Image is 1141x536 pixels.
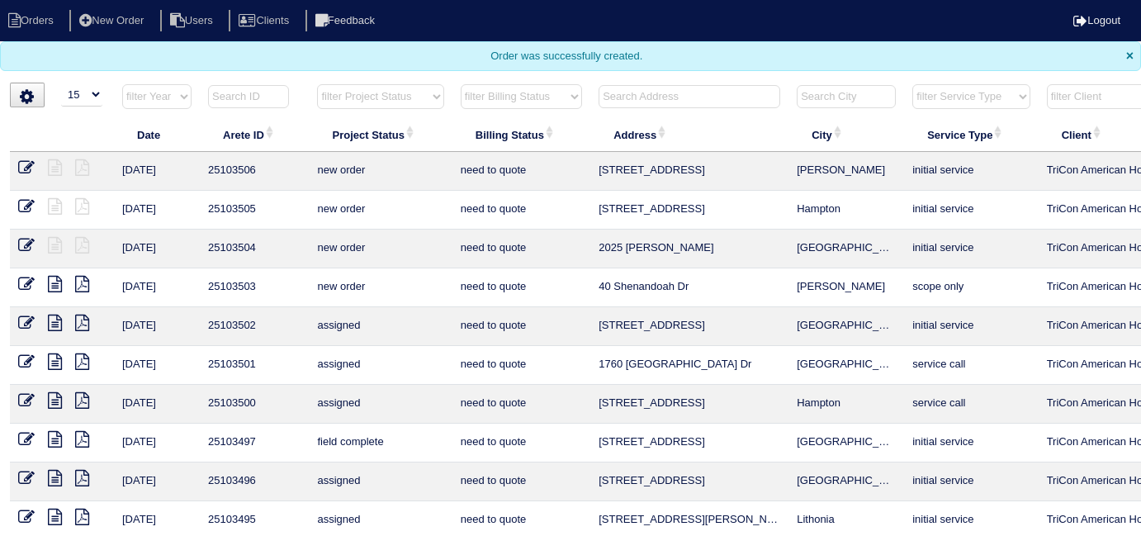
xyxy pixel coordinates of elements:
th: Arete ID: activate to sort column ascending [200,117,309,152]
td: scope only [904,268,1038,307]
td: [STREET_ADDRESS] [590,385,788,424]
td: need to quote [452,462,590,501]
td: new order [309,191,452,230]
input: Search City [797,85,896,108]
td: [STREET_ADDRESS] [590,152,788,191]
td: assigned [309,462,452,501]
td: [PERSON_NAME] [788,152,904,191]
td: [GEOGRAPHIC_DATA] [788,230,904,268]
td: assigned [309,346,452,385]
td: [GEOGRAPHIC_DATA] [788,307,904,346]
td: 40 Shenandoah Dr [590,268,788,307]
a: Users [160,14,226,26]
td: [DATE] [114,268,200,307]
td: 25103500 [200,385,309,424]
td: initial service [904,191,1038,230]
td: 25103502 [200,307,309,346]
td: 2025 [PERSON_NAME] [590,230,788,268]
td: 25103503 [200,268,309,307]
td: [DATE] [114,385,200,424]
td: need to quote [452,152,590,191]
td: initial service [904,424,1038,462]
td: new order [309,152,452,191]
td: 25103504 [200,230,309,268]
td: [PERSON_NAME] [788,268,904,307]
td: [DATE] [114,424,200,462]
td: service call [904,385,1038,424]
td: [DATE] [114,346,200,385]
td: need to quote [452,268,590,307]
td: 25103506 [200,152,309,191]
td: assigned [309,307,452,346]
td: [GEOGRAPHIC_DATA] [788,462,904,501]
input: Search Address [599,85,780,108]
td: new order [309,268,452,307]
td: [STREET_ADDRESS] [590,424,788,462]
td: [DATE] [114,191,200,230]
td: 25103501 [200,346,309,385]
span: Close [1126,49,1134,64]
td: 25103497 [200,424,309,462]
td: [GEOGRAPHIC_DATA] [788,346,904,385]
td: [STREET_ADDRESS] [590,462,788,501]
th: City: activate to sort column ascending [788,117,904,152]
td: initial service [904,462,1038,501]
td: 25103505 [200,191,309,230]
a: Logout [1073,14,1120,26]
td: initial service [904,152,1038,191]
th: Service Type: activate to sort column ascending [904,117,1038,152]
th: Billing Status: activate to sort column ascending [452,117,590,152]
li: Users [160,10,226,32]
td: [DATE] [114,462,200,501]
th: Date [114,117,200,152]
li: New Order [69,10,157,32]
td: initial service [904,230,1038,268]
th: Project Status: activate to sort column ascending [309,117,452,152]
a: Clients [229,14,302,26]
td: need to quote [452,346,590,385]
td: need to quote [452,307,590,346]
td: Hampton [788,385,904,424]
td: 25103496 [200,462,309,501]
td: Hampton [788,191,904,230]
td: [STREET_ADDRESS] [590,191,788,230]
td: [DATE] [114,230,200,268]
td: need to quote [452,230,590,268]
td: need to quote [452,191,590,230]
li: Clients [229,10,302,32]
td: 1760 [GEOGRAPHIC_DATA] Dr [590,346,788,385]
td: [DATE] [114,307,200,346]
input: Search ID [208,85,289,108]
a: New Order [69,14,157,26]
td: field complete [309,424,452,462]
td: [DATE] [114,152,200,191]
td: need to quote [452,424,590,462]
td: [STREET_ADDRESS] [590,307,788,346]
td: initial service [904,307,1038,346]
td: new order [309,230,452,268]
td: service call [904,346,1038,385]
td: [GEOGRAPHIC_DATA] [788,424,904,462]
td: need to quote [452,385,590,424]
span: × [1126,49,1134,63]
th: Address: activate to sort column ascending [590,117,788,152]
li: Feedback [305,10,388,32]
td: assigned [309,385,452,424]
